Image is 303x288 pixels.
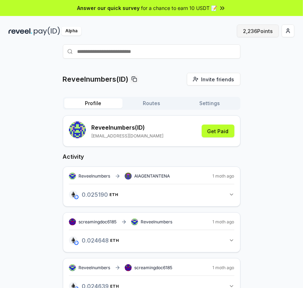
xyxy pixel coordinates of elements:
span: AIAGENTANTENA [135,173,170,179]
button: 2,236Points [237,25,279,37]
span: for a chance to earn 10 USDT 📝 [141,4,217,12]
img: logo.png [69,190,77,199]
h2: Activity [63,152,240,161]
p: Reveelnumbers (ID) [92,123,164,132]
span: Reveelnumbers [141,219,173,225]
span: 1 moth ago [213,219,234,225]
button: Routes [123,98,181,108]
span: Answer our quick survey [77,4,140,12]
img: base-network.png [74,241,79,245]
span: Invite friends [201,76,234,83]
button: Settings [181,98,239,108]
img: reveel_dark [9,27,32,36]
div: Alpha [61,27,81,36]
p: Reveelnumbers(ID) [63,74,129,84]
button: 0.024648ETH [69,234,234,246]
span: 1 moth ago [213,173,234,179]
img: pay_id [34,27,60,36]
span: Reveelnumbers [79,265,110,271]
button: Profile [64,98,123,108]
span: screamingdoc6185 [135,265,173,271]
button: 0.025190ETH [69,189,234,201]
img: base-network.png [74,195,79,199]
span: Reveelnumbers [79,173,110,179]
img: logo.png [69,236,77,245]
p: [EMAIL_ADDRESS][DOMAIN_NAME] [92,133,164,139]
button: Get Paid [202,125,234,137]
button: Invite friends [187,73,240,86]
span: 1 moth ago [213,265,234,271]
span: screamingdoc6185 [79,219,117,225]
